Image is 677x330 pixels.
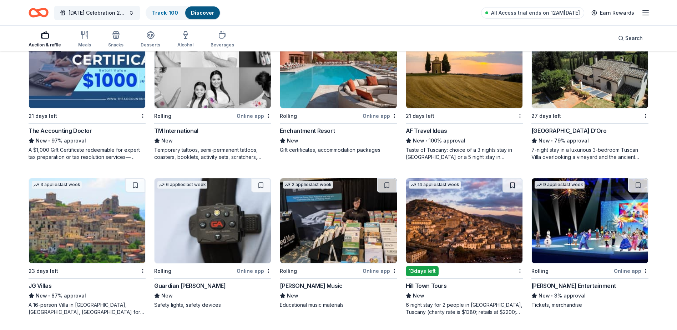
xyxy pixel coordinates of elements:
[161,136,173,145] span: New
[29,23,146,161] a: Image for The Accounting Doctor11 applieslast week21 days leftThe Accounting DoctorNew•97% approv...
[413,136,424,145] span: New
[29,291,146,300] div: 87% approval
[406,178,522,263] img: Image for Hill Town Tours
[531,126,607,135] div: [GEOGRAPHIC_DATA] D’Oro
[280,178,397,309] a: Image for Alfred Music2 applieslast weekRollingOnline app[PERSON_NAME] MusicNewEducational music ...
[29,4,49,21] a: Home
[280,301,397,309] div: Educational music materials
[406,23,522,108] img: Image for AF Travel Ideas
[32,181,82,189] div: 3 applies last week
[157,181,207,189] div: 6 applies last week
[29,267,58,275] div: 23 days left
[280,23,397,154] a: Image for Enchantment Resort LocalRollingOnline appEnchantment ResortNewGift certificates, accomm...
[531,146,648,161] div: 7-night stay in a luxurious 3-bedroom Tuscan Villa overlooking a vineyard and the ancient walled ...
[36,136,47,145] span: New
[141,28,160,51] button: Desserts
[29,126,92,135] div: The Accounting Doctor
[211,42,234,48] div: Beverages
[141,42,160,48] div: Desserts
[531,281,616,290] div: [PERSON_NAME] Entertainment
[406,136,523,145] div: 100% approval
[406,301,523,316] div: 6 night stay for 2 people in [GEOGRAPHIC_DATA], Tuscany (charity rate is $1380; retails at $2200;...
[481,7,584,19] a: All Access trial ends on 12AM[DATE]
[177,28,193,51] button: Alcohol
[154,112,171,120] div: Rolling
[154,267,171,275] div: Rolling
[280,23,396,108] img: Image for Enchantment Resort
[177,42,193,48] div: Alcohol
[29,136,146,145] div: 97% approval
[154,178,271,309] a: Image for Guardian Angel Device6 applieslast weekRollingOnline appGuardian [PERSON_NAME]NewSafety...
[406,146,523,161] div: Taste of Tuscany: choice of a 3 nights stay in [GEOGRAPHIC_DATA] or a 5 night stay in [GEOGRAPHIC...
[154,146,271,161] div: Temporary tattoos, semi-permanent tattoos, coasters, booklets, activity sets, scratchers, ColorUp...
[625,34,643,42] span: Search
[406,112,434,120] div: 21 days left
[155,23,271,108] img: Image for TM International
[78,28,91,51] button: Meals
[539,136,550,145] span: New
[531,291,648,300] div: 3% approval
[146,6,221,20] button: Track· 100Discover
[211,28,234,51] button: Beverages
[152,10,178,16] a: Track· 100
[406,266,439,276] div: 13 days left
[531,23,648,161] a: Image for Villa Sogni D’Oro2 applieslast week27 days left[GEOGRAPHIC_DATA] D’OroNew•79% approval7...
[48,138,50,144] span: •
[531,301,648,309] div: Tickets, merchandise
[29,178,146,316] a: Image for JG Villas3 applieslast week23 days leftJG VillasNew•87% approvalA 16-person Villa in [G...
[614,266,648,275] div: Online app
[612,31,648,45] button: Search
[36,291,47,300] span: New
[531,178,648,309] a: Image for Feld Entertainment9 applieslast weekRollingOnline app[PERSON_NAME] EntertainmentNew•3% ...
[287,291,298,300] span: New
[287,136,298,145] span: New
[29,23,145,108] img: Image for The Accounting Doctor
[406,23,523,161] a: Image for AF Travel Ideas2 applieslast week21 days leftAF Travel IdeasNew•100% approvalTaste of T...
[108,42,123,48] div: Snacks
[29,146,146,161] div: A $1,000 Gift Certificate redeemable for expert tax preparation or tax resolution services—recipi...
[531,136,648,145] div: 79% approval
[535,181,585,189] div: 9 applies last week
[154,23,271,161] a: Image for TM International2 applieslast weekLocalRollingOnline appTM InternationalNewTemporary ta...
[425,138,427,144] span: •
[280,267,297,275] div: Rolling
[29,28,61,51] button: Auction & raffle
[191,10,214,16] a: Discover
[551,293,553,299] span: •
[237,111,271,120] div: Online app
[413,291,424,300] span: New
[155,178,271,263] img: Image for Guardian Angel Device
[531,112,561,120] div: 27 days left
[154,281,226,290] div: Guardian [PERSON_NAME]
[406,126,447,135] div: AF Travel Ideas
[551,138,553,144] span: •
[406,178,523,316] a: Image for Hill Town Tours 14 applieslast week13days leftHill Town ToursNew6 night stay for 2 peop...
[69,9,126,17] span: [DATE] Celebration 2025
[363,111,397,120] div: Online app
[29,42,61,48] div: Auction & raffle
[29,301,146,316] div: A 16-person Villa in [GEOGRAPHIC_DATA], [GEOGRAPHIC_DATA], [GEOGRAPHIC_DATA] for 7days/6nights (R...
[280,281,342,290] div: [PERSON_NAME] Music
[237,266,271,275] div: Online app
[29,112,57,120] div: 21 days left
[280,126,335,135] div: Enchantment Resort
[29,281,51,290] div: JG Villas
[491,9,580,17] span: All Access trial ends on 12AM[DATE]
[154,301,271,309] div: Safety lights, safety devices
[108,28,123,51] button: Snacks
[280,146,397,154] div: Gift certificates, accommodation packages
[48,293,50,299] span: •
[154,126,198,135] div: TM International
[406,281,447,290] div: Hill Town Tours
[539,291,550,300] span: New
[531,267,549,275] div: Rolling
[161,291,173,300] span: New
[280,178,396,263] img: Image for Alfred Music
[363,266,397,275] div: Online app
[532,178,648,263] img: Image for Feld Entertainment
[532,23,648,108] img: Image for Villa Sogni D’Oro
[280,112,297,120] div: Rolling
[409,181,461,189] div: 14 applies last week
[283,181,333,189] div: 2 applies last week
[78,42,91,48] div: Meals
